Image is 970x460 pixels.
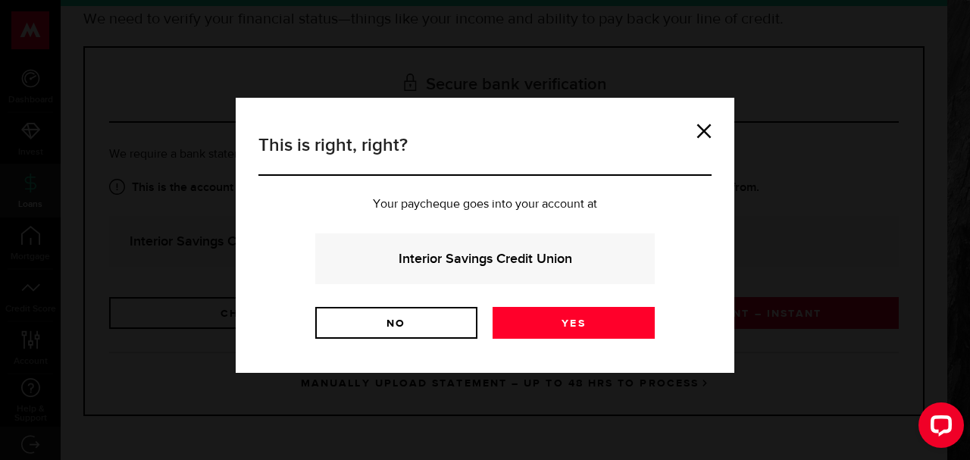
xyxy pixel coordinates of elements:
iframe: LiveChat chat widget [906,396,970,460]
a: No [315,307,477,339]
p: Your paycheque goes into your account at [258,199,712,211]
a: Yes [493,307,655,339]
strong: Interior Savings Credit Union [336,249,634,269]
h3: This is right, right? [258,132,712,176]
